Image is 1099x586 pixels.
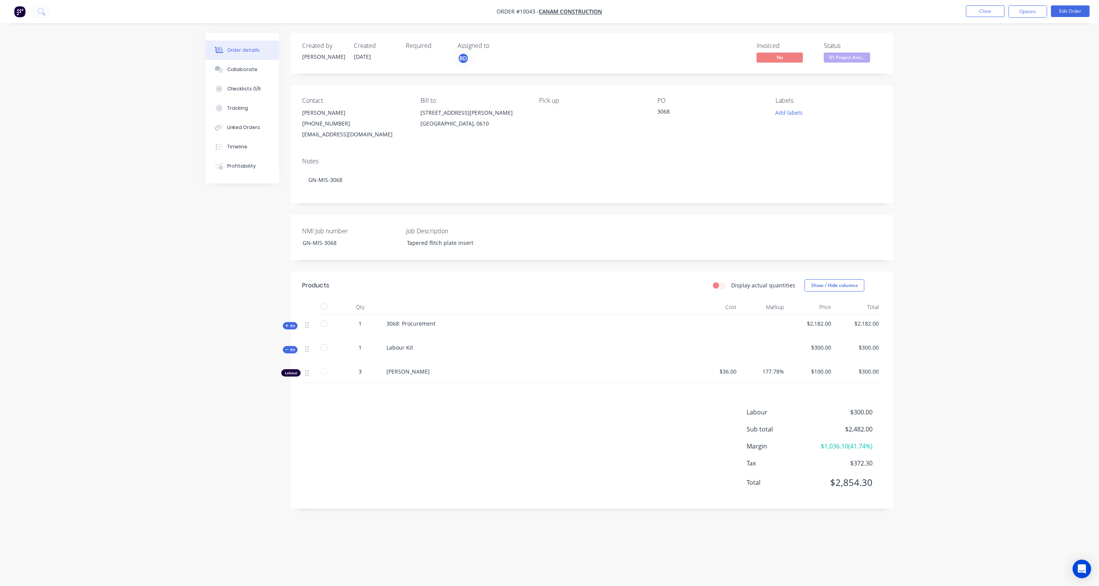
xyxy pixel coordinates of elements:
[824,53,870,62] span: 01 Project Assi...
[302,281,329,290] div: Products
[539,97,645,104] div: Pick up
[458,42,535,49] div: Assigned to
[354,53,371,60] span: [DATE]
[787,299,835,315] div: Price
[337,299,383,315] div: Qty
[206,137,279,156] button: Timeline
[227,143,248,150] div: Timeline
[302,107,408,118] div: [PERSON_NAME]
[815,408,873,417] span: $300.00
[657,107,754,118] div: 3068
[206,156,279,176] button: Profitability
[757,53,803,62] span: No
[302,226,399,236] label: NMI Job number
[420,107,526,118] div: [STREET_ADDRESS][PERSON_NAME]
[386,344,413,351] span: Labour Kit
[14,6,26,17] img: Factory
[227,105,248,112] div: Tracking
[359,367,362,375] span: 3
[696,367,737,375] span: $36.00
[281,369,301,377] div: Labour
[302,158,882,165] div: Notes
[420,118,526,129] div: [GEOGRAPHIC_DATA], 0610
[771,107,807,118] button: Add labels
[283,322,298,330] div: Kit
[747,459,815,468] span: Tax
[302,97,408,104] div: Contact
[824,42,882,49] div: Status
[420,107,526,132] div: [STREET_ADDRESS][PERSON_NAME][GEOGRAPHIC_DATA], 0610
[790,343,832,352] span: $300.00
[757,42,815,49] div: Invoiced
[1051,5,1090,17] button: Edit Order
[966,5,1005,17] button: Close
[283,346,298,353] div: Kit
[302,42,345,49] div: Created by
[815,425,873,434] span: $2,482.00
[731,281,795,289] label: Display actual quantities
[227,47,260,54] div: Order details
[747,478,815,487] span: Total
[497,8,539,15] span: Order #10043 -
[302,129,408,140] div: [EMAIL_ADDRESS][DOMAIN_NAME]
[386,320,436,327] span: 3068: Procurement
[206,79,279,99] button: Checklists 0/6
[824,53,870,64] button: 01 Project Assi...
[227,124,260,131] div: Linked Orders
[539,8,602,15] a: Canam Construction
[227,85,261,92] div: Checklists 0/6
[302,118,408,129] div: [PHONE_NUMBER]
[406,226,503,236] label: Job Description
[1009,5,1047,18] button: Options
[359,343,362,352] span: 1
[815,459,873,468] span: $372.30
[747,425,815,434] span: Sub total
[302,53,345,61] div: [PERSON_NAME]
[458,53,469,64] button: BD
[743,367,784,375] span: 177.78%
[206,60,279,79] button: Collaborate
[285,323,295,329] span: Kit
[206,99,279,118] button: Tracking
[302,107,408,140] div: [PERSON_NAME][PHONE_NUMBER][EMAIL_ADDRESS][DOMAIN_NAME]
[406,42,448,49] div: Required
[420,97,526,104] div: Bill to
[386,368,430,375] span: [PERSON_NAME]
[401,237,497,248] div: Tapered flitch plate insert
[359,319,362,328] span: 1
[838,343,879,352] span: $300.00
[1073,560,1091,578] div: Open Intercom Messenger
[747,442,815,451] span: Margin
[838,319,879,328] span: $2,182.00
[805,279,864,292] button: Show / Hide columns
[747,408,815,417] span: Labour
[227,163,256,170] div: Profitability
[297,237,393,248] div: GN-MIS-3068
[815,476,873,489] span: $2,854.30
[206,118,279,137] button: Linked Orders
[815,442,873,451] span: $1,036.10 ( 41.74 %)
[657,97,763,104] div: PO
[838,367,879,375] span: $300.00
[692,299,740,315] div: Cost
[285,347,295,353] span: Kit
[740,299,788,315] div: Markup
[354,42,396,49] div: Created
[790,319,832,328] span: $2,182.00
[776,97,882,104] div: Labels
[835,299,882,315] div: Total
[227,66,258,73] div: Collaborate
[206,41,279,60] button: Order details
[790,367,832,375] span: $100.00
[302,168,882,192] div: GN-MIS-3068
